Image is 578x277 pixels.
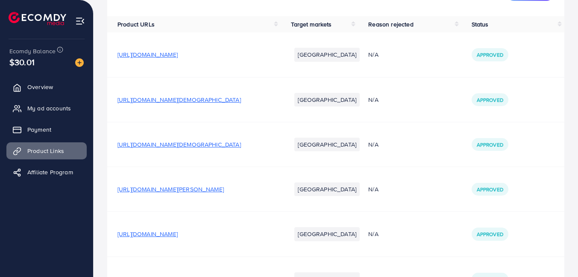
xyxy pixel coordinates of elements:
[368,140,378,149] span: N/A
[477,231,503,238] span: Approved
[294,48,360,61] li: [GEOGRAPHIC_DATA]
[27,83,53,91] span: Overview
[477,186,503,193] span: Approved
[6,142,87,159] a: Product Links
[9,12,66,25] img: logo
[294,182,360,196] li: [GEOGRAPHIC_DATA]
[542,239,572,271] iframe: Chat
[75,58,84,67] img: image
[294,93,360,107] li: [GEOGRAPHIC_DATA]
[9,47,56,55] span: Ecomdy Balance
[27,147,64,155] span: Product Links
[117,95,241,104] span: [URL][DOMAIN_NAME][DEMOGRAPHIC_DATA]
[368,185,378,193] span: N/A
[117,230,178,238] span: [URL][DOMAIN_NAME]
[27,168,73,176] span: Affiliate Program
[368,50,378,59] span: N/A
[294,227,360,241] li: [GEOGRAPHIC_DATA]
[6,164,87,181] a: Affiliate Program
[6,100,87,117] a: My ad accounts
[9,56,35,68] span: $30.01
[291,20,332,29] span: Target markets
[6,78,87,95] a: Overview
[6,121,87,138] a: Payment
[368,95,378,104] span: N/A
[27,104,71,113] span: My ad accounts
[472,20,489,29] span: Status
[477,51,503,58] span: Approved
[368,230,378,238] span: N/A
[477,96,503,104] span: Approved
[477,141,503,148] span: Approved
[117,140,241,149] span: [URL][DOMAIN_NAME][DEMOGRAPHIC_DATA]
[117,20,155,29] span: Product URLs
[27,125,51,134] span: Payment
[368,20,413,29] span: Reason rejected
[294,138,360,151] li: [GEOGRAPHIC_DATA]
[75,16,85,26] img: menu
[117,50,178,59] span: [URL][DOMAIN_NAME]
[117,185,224,193] span: [URL][DOMAIN_NAME][PERSON_NAME]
